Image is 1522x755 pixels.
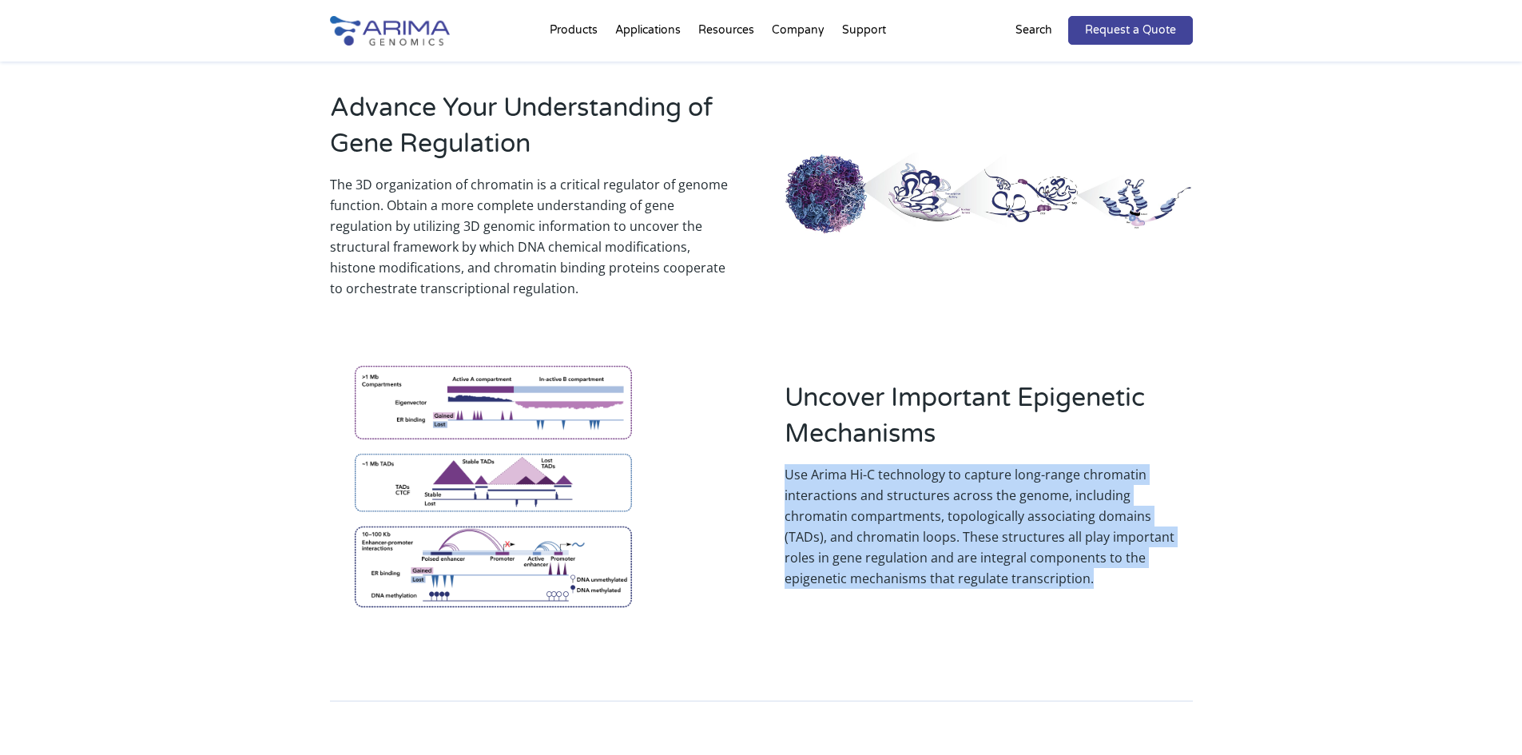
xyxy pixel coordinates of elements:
[1068,16,1193,45] a: Request a Quote
[785,464,1192,589] p: Use Arima Hi-C technology to capture long-range chromatin interactions and structures across the ...
[785,380,1192,464] h2: Uncover Important Epigenetic Mechanisms
[785,153,1192,236] img: Epigenetics
[330,174,737,299] p: The 3D organization of chromatin is a critical regulator of genome function. ​​Obtain a more comp...
[330,342,656,628] img: Arima Epigenetics Mechanism
[1015,20,1052,41] p: Search
[330,90,737,174] h2: Advance Your Understanding of Gene Regulation
[330,16,450,46] img: Arima-Genomics-logo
